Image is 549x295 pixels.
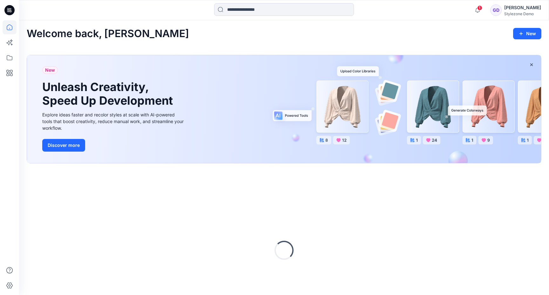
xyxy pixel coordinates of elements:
[490,4,502,16] div: GD
[504,4,541,11] div: [PERSON_NAME]
[42,139,85,152] button: Discover more
[27,28,189,40] h2: Welcome back, [PERSON_NAME]
[45,66,55,74] span: New
[504,11,541,16] div: Stylezone Demo
[42,111,185,131] div: Explore ideas faster and recolor styles at scale with AI-powered tools that boost creativity, red...
[42,139,185,152] a: Discover more
[42,80,176,108] h1: Unleash Creativity, Speed Up Development
[477,5,482,10] span: 1
[513,28,541,39] button: New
